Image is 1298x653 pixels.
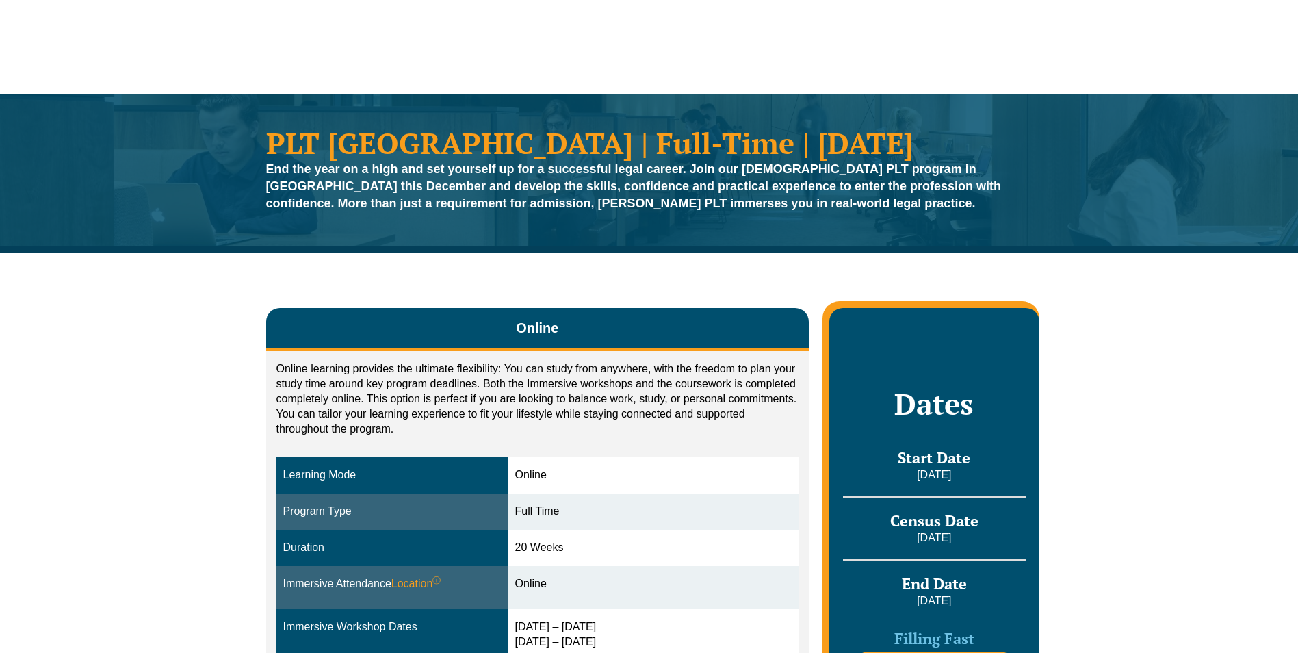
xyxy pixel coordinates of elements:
div: Online [515,576,792,592]
h2: Dates [843,387,1025,421]
div: Duration [283,540,502,556]
span: Census Date [890,511,978,530]
span: Filling Fast [894,628,974,648]
span: End Date [902,574,967,593]
span: Online [516,318,558,337]
span: Start Date [898,448,970,468]
div: Immersive Attendance [283,576,502,592]
h1: PLT [GEOGRAPHIC_DATA] | Full-Time | [DATE] [266,128,1033,157]
strong: End the year on a high and set yourself up for a successful legal career. Join our [DEMOGRAPHIC_D... [266,162,1002,210]
div: Immersive Workshop Dates [283,619,502,635]
div: Learning Mode [283,468,502,483]
p: Online learning provides the ultimate flexibility: You can study from anywhere, with the freedom ... [276,361,799,437]
div: Full Time [515,504,792,520]
span: Location [391,576,441,592]
div: Program Type [283,504,502,520]
div: 20 Weeks [515,540,792,556]
div: Online [515,468,792,483]
sup: ⓘ [432,576,441,585]
p: [DATE] [843,593,1025,609]
p: [DATE] [843,468,1025,483]
p: [DATE] [843,530,1025,546]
